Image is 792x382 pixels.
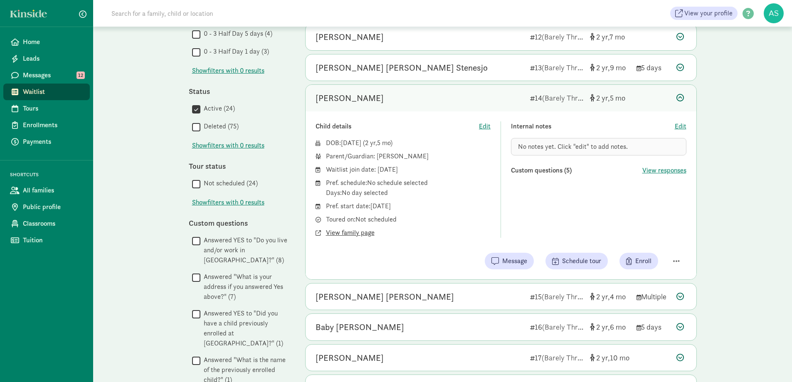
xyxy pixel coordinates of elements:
[511,121,675,131] div: Internal notes
[200,121,239,131] label: Deleted (75)
[316,30,384,44] div: Asher Wilson
[326,228,375,238] button: View family page
[637,291,670,302] div: Multiple
[341,138,361,147] span: [DATE]
[530,31,583,42] div: 12
[596,63,610,72] span: 2
[316,61,488,74] div: Marina Irma Mucientes Stenesjo
[670,7,738,20] a: View your profile
[530,352,583,363] div: 17
[637,321,670,333] div: 5 days
[23,70,83,80] span: Messages
[23,235,83,245] span: Tuition
[3,50,90,67] a: Leads
[200,235,289,265] label: Answered YES to "Do you live and/or work in [GEOGRAPHIC_DATA]?" (8)
[485,253,534,269] button: Message
[3,215,90,232] a: Classrooms
[3,84,90,100] a: Waitlist
[675,121,686,131] span: Edit
[635,256,651,266] span: Enroll
[23,185,83,195] span: All families
[316,91,384,105] div: Harrison Ryan
[189,160,289,172] div: Tour status
[596,322,610,332] span: 2
[542,63,590,72] span: (Barely Threes)
[3,67,90,84] a: Messages 12
[23,37,83,47] span: Home
[326,138,491,148] div: DOB: ( )
[642,165,686,175] button: View responses
[106,5,340,22] input: Search for a family, child or location
[545,253,608,269] button: Schedule tour
[619,253,658,269] button: Enroll
[542,93,591,103] span: (Barely Threes)
[192,66,264,76] button: Showfilters with 0 results
[3,100,90,117] a: Tours
[542,292,590,301] span: (Barely Threes)
[3,34,90,50] a: Home
[200,272,289,302] label: Answered "What is your address if you answered Yes above?" (7)
[3,182,90,199] a: All families
[3,232,90,249] a: Tuition
[590,291,630,302] div: [object Object]
[610,322,626,332] span: 6
[23,120,83,130] span: Enrollments
[596,353,610,362] span: 2
[596,32,609,42] span: 2
[637,62,670,73] div: 5 days
[326,151,491,161] div: Parent/Guardian: [PERSON_NAME]
[590,31,630,42] div: [object Object]
[326,214,491,224] div: Toured on: Not scheduled
[562,256,601,266] span: Schedule tour
[3,199,90,215] a: Public profile
[610,93,625,103] span: 5
[542,353,590,362] span: (Barely Threes)
[189,217,289,229] div: Custom questions
[23,219,83,229] span: Classrooms
[326,165,491,175] div: Waitlist join date: [DATE]
[200,29,272,39] label: 0 - 3 Half Day 5 days (4)
[590,62,630,73] div: [object Object]
[365,138,377,147] span: 2
[610,63,626,72] span: 9
[200,308,289,348] label: Answered YES to "Did you have a child previously enrolled at [GEOGRAPHIC_DATA]?" (1)
[192,140,264,150] span: Show filters with 0 results
[518,142,628,151] span: No notes yet. Click "edit" to add notes.
[3,117,90,133] a: Enrollments
[23,202,83,212] span: Public profile
[326,178,491,198] div: Pref. schedule: No schedule selected Days: No day selected
[530,92,583,104] div: 14
[542,322,591,332] span: (Barely Threes)
[377,138,390,147] span: 5
[590,92,630,104] div: [object Object]
[610,353,629,362] span: 10
[596,292,610,301] span: 2
[530,291,583,302] div: 15
[192,197,264,207] button: Showfilters with 0 results
[192,66,264,76] span: Show filters with 0 results
[316,320,404,334] div: Baby Gaeta
[189,86,289,97] div: Status
[596,93,610,103] span: 2
[316,351,384,365] div: Reyven Veloso
[192,197,264,207] span: Show filters with 0 results
[502,256,527,266] span: Message
[542,32,590,42] span: (Barely Threes)
[750,342,792,382] div: Chat Widget
[316,290,454,303] div: Hadley Grace Lesch
[23,87,83,97] span: Waitlist
[610,292,626,301] span: 4
[479,121,491,131] button: Edit
[590,352,630,363] div: [object Object]
[684,8,733,18] span: View your profile
[23,137,83,147] span: Payments
[192,140,264,150] button: Showfilters with 0 results
[3,133,90,150] a: Payments
[316,121,479,131] div: Child details
[200,178,258,188] label: Not scheduled (24)
[530,62,583,73] div: 13
[23,54,83,64] span: Leads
